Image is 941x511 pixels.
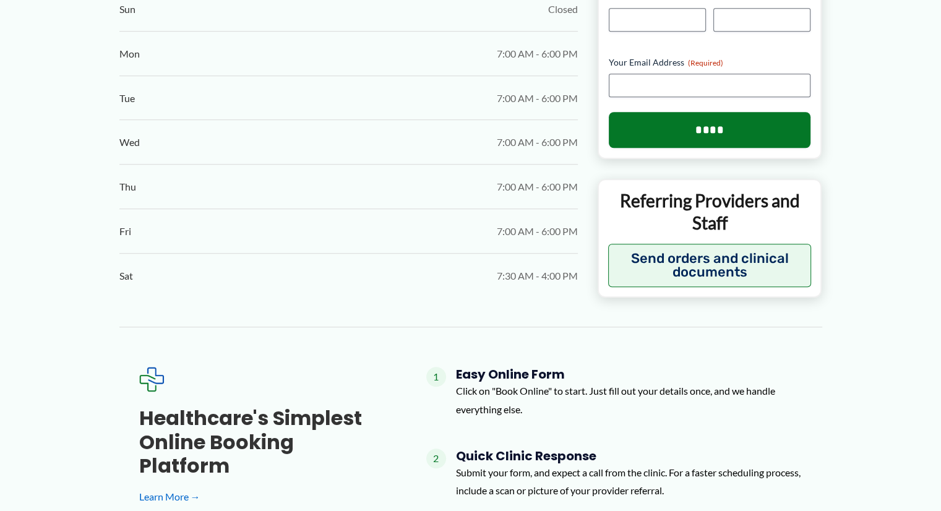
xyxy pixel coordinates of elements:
[119,45,140,63] span: Mon
[497,45,578,63] span: 7:00 AM - 6:00 PM
[119,222,131,241] span: Fri
[497,89,578,108] span: 7:00 AM - 6:00 PM
[139,406,387,478] h3: Healthcare's simplest online booking platform
[688,58,723,67] span: (Required)
[608,189,812,234] p: Referring Providers and Staff
[497,133,578,152] span: 7:00 AM - 6:00 PM
[497,178,578,196] span: 7:00 AM - 6:00 PM
[119,267,133,285] span: Sat
[497,267,578,285] span: 7:30 AM - 4:00 PM
[426,367,446,387] span: 1
[426,449,446,468] span: 2
[139,367,164,392] img: Expected Healthcare Logo
[119,133,140,152] span: Wed
[456,382,802,418] p: Click on "Book Online" to start. Just fill out your details once, and we handle everything else.
[609,56,811,68] label: Your Email Address
[456,449,802,463] h4: Quick Clinic Response
[497,222,578,241] span: 7:00 AM - 6:00 PM
[456,367,802,382] h4: Easy Online Form
[119,178,136,196] span: Thu
[456,463,802,500] p: Submit your form, and expect a call from the clinic. For a faster scheduling process, include a s...
[608,243,812,286] button: Send orders and clinical documents
[119,89,135,108] span: Tue
[139,487,387,506] a: Learn More →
